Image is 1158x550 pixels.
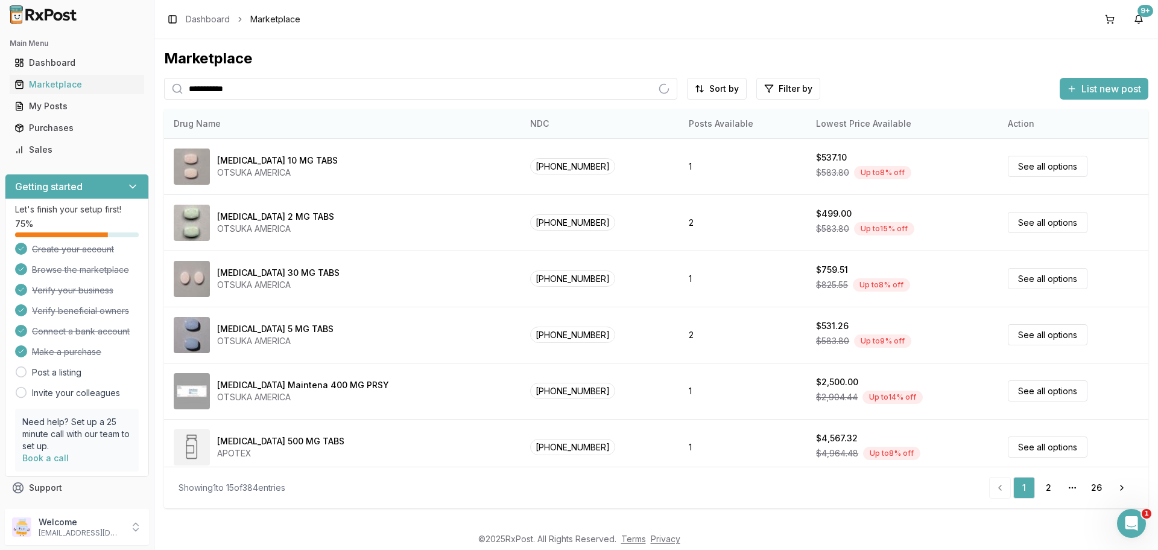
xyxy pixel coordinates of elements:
[854,222,914,235] div: Up to 15 % off
[32,387,120,399] a: Invite your colleagues
[1013,477,1035,499] a: 1
[816,167,849,179] span: $583.80
[32,264,129,276] span: Browse the marketplace
[10,52,144,74] a: Dashboard
[651,534,680,544] a: Privacy
[15,203,139,216] p: Let's finish your setup first!
[217,155,338,167] div: [MEDICAL_DATA] 10 MG TABS
[1060,78,1148,100] button: List new post
[1037,477,1059,499] a: 2
[10,39,144,48] h2: Main Menu
[5,140,149,159] button: Sales
[520,109,679,138] th: NDC
[186,13,300,25] nav: breadcrumb
[32,284,113,296] span: Verify your business
[1008,268,1087,289] a: See all options
[816,320,849,332] div: $531.26
[1110,477,1134,499] a: Go to next page
[14,78,139,91] div: Marketplace
[217,167,338,179] div: OTSUKA AMERICA
[530,214,615,231] span: [PHONE_NUMBER]
[10,139,144,161] a: Sales
[621,534,646,544] a: Terms
[1008,212,1087,233] a: See all options
[217,391,389,403] div: OTSUKA AMERICA
[530,439,615,455] span: [PHONE_NUMBER]
[679,109,806,138] th: Posts Available
[530,383,615,399] span: [PHONE_NUMBER]
[709,83,739,95] span: Sort by
[186,13,230,25] a: Dashboard
[816,223,849,235] span: $583.80
[679,138,806,194] td: 1
[1008,324,1087,345] a: See all options
[863,447,920,460] div: Up to 8 % off
[164,49,1148,68] div: Marketplace
[29,504,70,516] span: Feedback
[174,429,210,465] img: Abiraterone Acetate 500 MG TABS
[32,243,114,255] span: Create your account
[32,366,81,379] a: Post a listing
[1008,380,1087,401] a: See all options
[217,435,344,447] div: [MEDICAL_DATA] 500 MG TABS
[1086,477,1107,499] a: 26
[5,75,149,94] button: Marketplace
[217,211,334,223] div: [MEDICAL_DATA] 2 MG TABS
[14,57,139,69] div: Dashboard
[179,482,285,494] div: Showing 1 to 15 of 384 entries
[174,205,210,241] img: Abilify 2 MG TABS
[14,122,139,134] div: Purchases
[32,346,101,358] span: Make a purchase
[816,279,848,291] span: $825.55
[15,218,33,230] span: 75 %
[5,118,149,138] button: Purchases
[679,307,806,363] td: 2
[816,208,852,220] div: $499.00
[39,528,122,538] p: [EMAIL_ADDRESS][DOMAIN_NAME]
[174,317,210,353] img: Abilify 5 MG TABS
[756,78,820,100] button: Filter by
[816,432,858,444] div: $4,567.32
[998,109,1148,138] th: Action
[217,279,340,291] div: OTSUKA AMERICA
[5,53,149,72] button: Dashboard
[250,13,300,25] span: Marketplace
[22,416,131,452] p: Need help? Set up a 25 minute call with our team to set up.
[1008,436,1087,458] a: See all options
[1060,84,1148,96] a: List new post
[174,373,210,409] img: Abilify Maintena 400 MG PRSY
[217,335,334,347] div: OTSUKA AMERICA
[217,323,334,335] div: [MEDICAL_DATA] 5 MG TABS
[530,158,615,174] span: [PHONE_NUMBER]
[679,363,806,419] td: 1
[1008,156,1087,177] a: See all options
[10,117,144,139] a: Purchases
[32,305,129,317] span: Verify beneficial owners
[10,74,144,95] a: Marketplace
[1142,509,1151,519] span: 1
[679,251,806,307] td: 1
[217,379,389,391] div: [MEDICAL_DATA] Maintena 400 MG PRSY
[989,477,1134,499] nav: pagination
[1117,509,1146,538] iframe: Intercom live chat
[816,152,847,164] div: $537.10
[853,278,910,292] div: Up to 8 % off
[679,419,806,475] td: 1
[779,83,812,95] span: Filter by
[10,95,144,117] a: My Posts
[39,516,122,528] p: Welcome
[816,335,849,347] span: $583.80
[217,447,344,459] div: APOTEX
[5,5,82,24] img: RxPost Logo
[15,179,83,194] h3: Getting started
[816,376,858,388] div: $2,500.00
[854,334,911,348] div: Up to 9 % off
[1081,82,1141,96] span: List new post
[816,447,858,459] span: $4,964.48
[5,97,149,116] button: My Posts
[530,327,615,343] span: [PHONE_NUMBER]
[174,149,210,185] img: Abilify 10 MG TABS
[12,517,31,537] img: User avatar
[862,391,923,404] div: Up to 14 % off
[806,109,998,138] th: Lowest Price Available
